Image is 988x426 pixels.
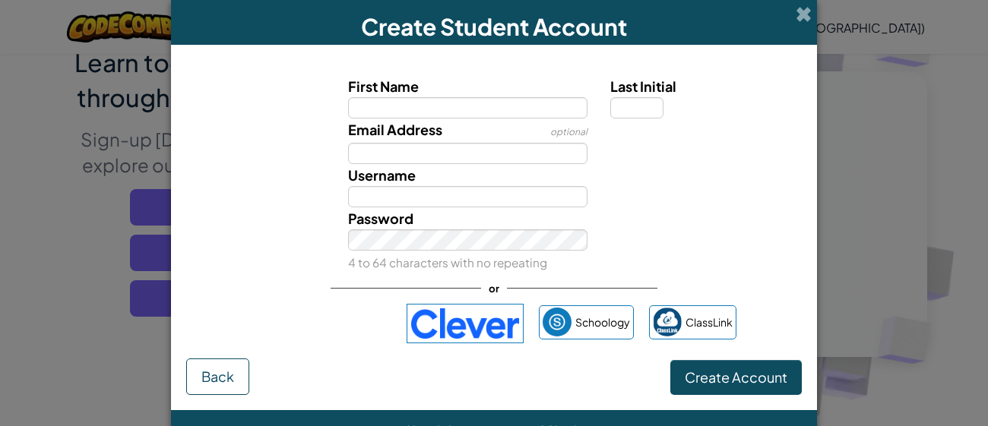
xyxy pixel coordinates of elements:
span: Schoology [575,311,630,333]
img: schoology.png [543,308,572,336]
iframe: Sign in with Google Button [245,307,399,340]
img: clever-logo-blue.png [407,304,524,343]
span: Create Student Account [361,12,627,41]
button: Back [186,358,249,395]
span: Create Account [685,368,787,386]
span: Password [348,210,413,227]
button: Create Account [670,360,802,395]
span: Username [348,166,416,184]
span: Back [201,368,234,385]
span: First Name [348,77,419,95]
span: ClassLink [686,311,733,333]
small: 4 to 64 characters with no repeating [348,255,547,270]
span: optional [550,126,587,137]
span: or [481,277,507,299]
span: Last Initial [610,77,676,95]
img: classlink-logo-small.png [653,308,682,336]
span: Email Address [348,121,442,138]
